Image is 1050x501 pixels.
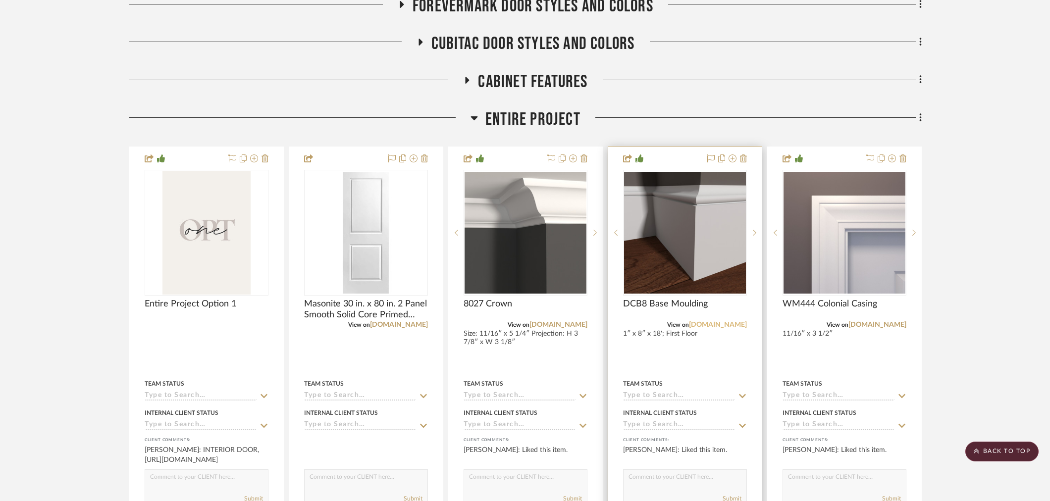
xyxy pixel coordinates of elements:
[464,408,537,417] div: Internal Client Status
[145,392,257,401] input: Type to Search…
[464,421,576,430] input: Type to Search…
[485,109,580,130] span: Entire Project
[145,299,236,309] span: Entire Project Option 1
[304,408,378,417] div: Internal Client Status
[667,322,689,328] span: View on
[623,445,747,465] div: [PERSON_NAME]: Liked this item.
[784,172,905,294] img: WM444 Colonial Casing
[145,445,268,465] div: [PERSON_NAME]: INTERIOR DOOR, [URL][DOMAIN_NAME]
[304,392,416,401] input: Type to Search…
[145,408,218,417] div: Internal Client Status
[145,379,184,388] div: Team Status
[623,379,663,388] div: Team Status
[623,392,735,401] input: Type to Search…
[370,321,428,328] a: [DOMAIN_NAME]
[465,172,586,294] img: 8027 Crown
[848,321,906,328] a: [DOMAIN_NAME]
[464,170,587,295] div: 0
[478,71,587,93] span: Cabinet Features
[623,421,735,430] input: Type to Search…
[348,322,370,328] span: View on
[783,299,877,309] span: WM444 Colonial Casing
[305,172,427,294] img: Masonite 30 in. x 80 in. 2 Panel Smooth Solid Core Primed Composite Interior Door Slab
[624,170,746,295] div: 0
[529,321,587,328] a: [DOMAIN_NAME]
[304,379,344,388] div: Team Status
[623,299,708,309] span: DCB8 Base Moulding
[783,408,856,417] div: Internal Client Status
[464,392,576,401] input: Type to Search…
[464,379,503,388] div: Team Status
[783,421,894,430] input: Type to Search…
[304,299,428,320] span: Masonite 30 in. x 80 in. 2 Panel Smooth Solid Core Primed Composite Interior Door Slab
[464,445,587,465] div: [PERSON_NAME]: Liked this item.
[783,379,822,388] div: Team Status
[464,299,512,309] span: 8027 Crown
[689,321,747,328] a: [DOMAIN_NAME]
[965,442,1039,461] scroll-to-top-button: BACK TO TOP
[783,445,906,465] div: [PERSON_NAME]: Liked this item.
[624,172,746,294] img: DCB8 Base Moulding
[783,392,894,401] input: Type to Search…
[623,408,697,417] div: Internal Client Status
[431,33,635,54] span: CUBITAC DOOR STYLES AND COLORS
[304,421,416,430] input: Type to Search…
[145,421,257,430] input: Type to Search…
[827,322,848,328] span: View on
[508,322,529,328] span: View on
[162,171,251,295] img: Entire Project Option 1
